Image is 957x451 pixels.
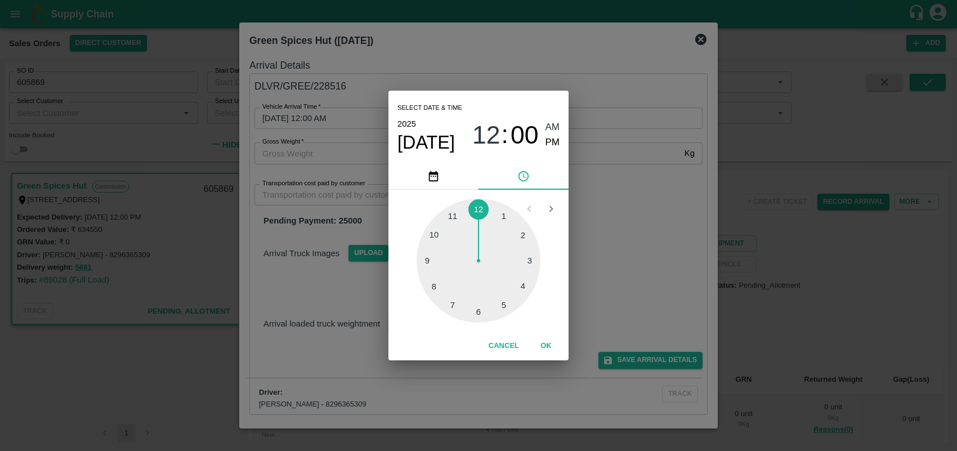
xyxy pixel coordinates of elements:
[545,120,560,135] button: AM
[397,117,416,131] button: 2025
[511,120,539,150] span: 00
[479,163,569,190] button: pick time
[388,163,479,190] button: pick date
[545,135,560,150] button: PM
[540,198,562,220] button: Open next view
[484,336,524,356] button: Cancel
[511,120,539,150] button: 00
[472,120,500,150] span: 12
[397,100,462,117] span: Select date & time
[472,120,500,150] button: 12
[502,120,508,150] span: :
[528,336,564,356] button: OK
[397,131,455,154] button: [DATE]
